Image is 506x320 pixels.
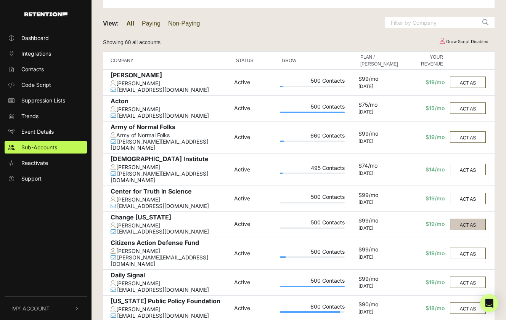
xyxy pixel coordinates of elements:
span: Contacts [21,65,44,73]
a: Event Details [5,125,87,138]
div: $99/mo [358,218,400,226]
a: Suppression Lists [5,94,87,107]
button: ACT AS [450,77,486,88]
div: [DATE] [358,109,400,115]
div: $99/mo [358,131,400,139]
div: Citizens Action Defense Fund [111,239,230,248]
div: 495 Contacts [280,165,345,173]
td: Active [232,154,278,186]
div: $74/mo [358,163,400,171]
div: [US_STATE] Public Policy Foundation [111,298,230,306]
div: Plan Usage: 100% [280,286,345,287]
div: Plan Usage: 0% [280,202,345,203]
div: Plan Usage: 4% [280,173,345,174]
td: $19/mo [402,186,447,211]
button: ACT AS [450,277,486,288]
td: Active [232,186,278,211]
span: Sub-Accounts [21,143,57,151]
div: [PERSON_NAME] [111,306,230,313]
div: Plan Usage: 0% [280,227,345,229]
td: Active [232,95,278,121]
td: $19/mo [402,121,447,154]
img: Retention.com [24,12,67,16]
div: [DATE] [358,139,400,144]
div: 500 Contacts [280,249,345,257]
span: My Account [12,304,50,312]
div: Plan Usage: 93% [280,311,345,313]
span: Trends [21,112,39,120]
div: [EMAIL_ADDRESS][DOMAIN_NAME] [111,87,230,93]
th: YOUR REVENUE [402,52,447,70]
div: [DATE] [358,283,400,289]
div: [PERSON_NAME] [111,164,230,171]
th: STATUS [232,52,278,70]
input: Filter by Company [385,17,477,28]
div: [PERSON_NAME][EMAIL_ADDRESS][DOMAIN_NAME] [111,171,230,184]
div: [PERSON_NAME] [111,80,230,87]
td: Active [232,121,278,154]
div: [PERSON_NAME] [111,222,230,229]
small: Showing 60 all accounts [103,39,161,45]
div: [DATE] [358,84,400,89]
div: Plan Usage: 6% [280,141,345,142]
div: Center for Truth in Science [111,188,230,197]
div: 660 Contacts [280,133,345,141]
div: $75/mo [358,102,400,110]
div: 500 Contacts [280,78,345,86]
strong: View: [103,20,119,27]
div: [EMAIL_ADDRESS][DOMAIN_NAME] [111,229,230,235]
a: Dashboard [5,32,87,44]
div: Army of Normal Folks [111,132,230,139]
span: Dashboard [21,34,49,42]
td: $19/mo [402,211,447,237]
div: [PERSON_NAME][EMAIL_ADDRESS][DOMAIN_NAME] [111,254,230,267]
div: [DATE] [358,171,400,176]
a: Non-Paying [168,20,200,27]
a: Sub-Accounts [5,141,87,154]
div: [DATE] [358,254,400,260]
span: Code Script [21,81,51,89]
div: Army of Normal Folks [111,123,230,132]
div: 500 Contacts [280,194,345,202]
div: $90/mo [358,301,400,309]
div: 500 Contacts [280,104,345,112]
td: $14/mo [402,154,447,186]
button: ACT AS [450,193,486,204]
button: ACT AS [450,164,486,175]
td: Grow Script Disabled [432,35,495,48]
a: Trends [5,110,87,122]
div: 600 Contacts [280,304,345,312]
td: Active [232,70,278,96]
div: Open Intercom Messenger [480,294,498,312]
th: PLAN / [PERSON_NAME] [357,52,402,70]
td: $19/mo [402,237,447,270]
td: $19/mo [402,269,447,295]
div: Plan Usage: 5% [280,86,345,87]
div: [DATE] [358,226,400,231]
div: [PERSON_NAME] [111,106,230,113]
div: $99/mo [358,76,400,84]
div: [EMAIL_ADDRESS][DOMAIN_NAME] [111,313,230,319]
a: Paying [142,20,161,27]
div: [PERSON_NAME] [111,197,230,203]
button: ACT AS [450,302,486,314]
a: Code Script [5,78,87,91]
th: GROW [278,52,347,70]
td: $15/mo [402,95,447,121]
div: Acton [111,98,230,106]
button: ACT AS [450,248,486,259]
div: 500 Contacts [280,278,345,286]
span: Event Details [21,128,54,136]
td: $19/mo [402,70,447,96]
div: [EMAIL_ADDRESS][DOMAIN_NAME] [111,203,230,210]
button: ACT AS [450,219,486,230]
th: COMPANY [103,52,232,70]
span: Suppression Lists [21,96,65,104]
button: ACT AS [450,131,486,143]
a: All [127,20,134,27]
div: [EMAIL_ADDRESS][DOMAIN_NAME] [111,113,230,119]
a: Contacts [5,63,87,75]
span: Support [21,174,42,182]
div: $99/mo [358,276,400,284]
td: Active [232,237,278,270]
